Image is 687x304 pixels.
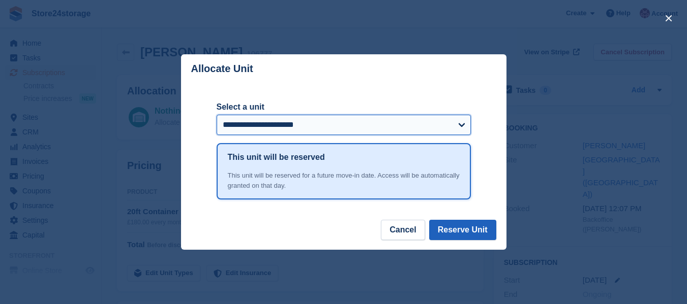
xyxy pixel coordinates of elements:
[661,10,677,26] button: close
[381,220,425,240] button: Cancel
[429,220,496,240] button: Reserve Unit
[228,151,325,163] h1: This unit will be reserved
[228,171,460,190] div: This unit will be reserved for a future move-in date. Access will be automatically granted on tha...
[191,63,253,75] p: Allocate Unit
[217,101,471,113] label: Select a unit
